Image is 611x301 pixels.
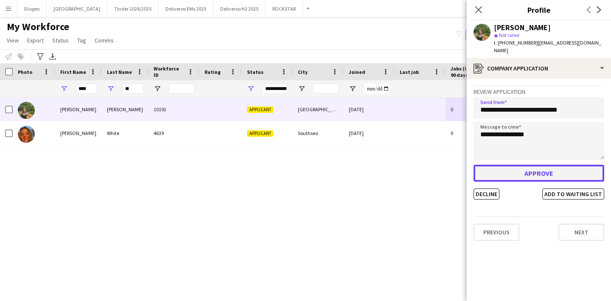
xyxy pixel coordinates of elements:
span: Status [247,69,263,75]
h3: Profile [467,4,611,15]
button: Open Filter Menu [247,85,255,93]
button: [GEOGRAPHIC_DATA] [47,0,107,17]
input: Workforce ID Filter Input [169,84,194,94]
span: Not rated [499,32,519,38]
button: Deliveroo H2 2025 [213,0,266,17]
img: Anna Whelan [18,102,35,119]
a: Comms [91,35,117,46]
button: Add to waiting list [542,188,604,200]
span: Joined [349,69,365,75]
div: 0 [446,121,501,145]
span: | [EMAIL_ADDRESS][DOMAIN_NAME] [494,39,601,53]
div: Southsea [293,121,344,145]
span: Last job [400,69,419,75]
span: Jobs (last 90 days) [451,65,475,78]
input: Last Name Filter Input [122,84,143,94]
span: Rating [205,69,221,75]
span: Export [27,37,44,44]
div: Company application [467,58,611,79]
a: Export [24,35,47,46]
div: [DATE] [344,98,395,121]
div: 0 [446,98,501,121]
span: Tag [77,37,86,44]
span: t. [PHONE_NUMBER] [494,39,538,46]
div: White [102,121,149,145]
span: Comms [95,37,114,44]
button: Diageo [17,0,47,17]
a: Tag [74,35,90,46]
span: View [7,37,19,44]
button: Deliveroo EMs 2025 [159,0,213,17]
span: My Workforce [7,20,69,33]
button: Previous [474,224,519,241]
a: View [3,35,22,46]
img: Rheanna White [18,126,35,143]
div: [DATE] [344,121,395,145]
div: 4639 [149,121,199,145]
button: Open Filter Menu [298,85,305,93]
span: First Name [60,69,86,75]
span: Last Name [107,69,132,75]
button: Open Filter Menu [60,85,68,93]
input: City Filter Input [313,84,339,94]
button: ROCKSTAR [266,0,303,17]
span: City [298,69,308,75]
app-action-btn: Advanced filters [35,51,45,62]
span: Photo [18,69,32,75]
span: Applicant [247,107,273,113]
button: Next [558,224,604,241]
button: Open Filter Menu [154,85,161,93]
button: Tinder 2024/2025 [107,0,159,17]
div: [GEOGRAPHIC_DATA] [293,98,344,121]
app-action-btn: Export XLSX [48,51,58,62]
span: Workforce ID [154,65,184,78]
button: Open Filter Menu [349,85,356,93]
input: Joined Filter Input [364,84,390,94]
div: [PERSON_NAME] [55,121,102,145]
a: Status [49,35,72,46]
span: Status [52,37,69,44]
div: 10192 [149,98,199,121]
span: Applicant [247,130,273,137]
div: [PERSON_NAME] [494,24,551,31]
button: Open Filter Menu [107,85,115,93]
div: [PERSON_NAME] [102,98,149,121]
h3: Review Application [474,88,604,96]
button: Everyone9,806 [465,30,508,40]
button: Approve [474,165,604,182]
button: Decline [474,188,499,200]
div: [PERSON_NAME] [55,98,102,121]
input: First Name Filter Input [76,84,97,94]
